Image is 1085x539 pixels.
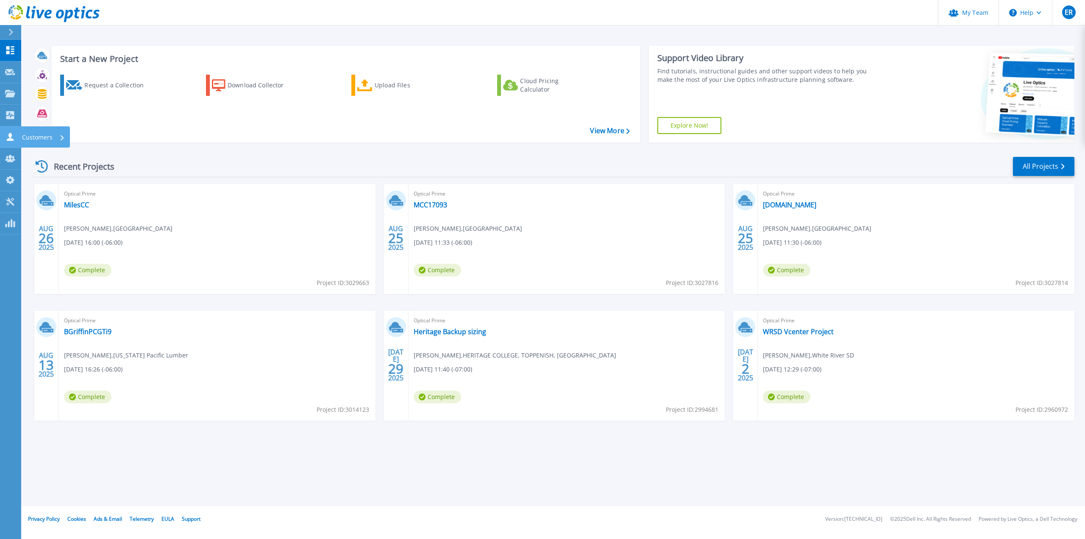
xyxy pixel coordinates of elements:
span: [PERSON_NAME] , [GEOGRAPHIC_DATA] [763,224,871,233]
div: Upload Files [375,77,442,94]
span: [DATE] 12:29 (-07:00) [763,365,821,374]
span: [PERSON_NAME] , [GEOGRAPHIC_DATA] [414,224,522,233]
a: EULA [161,515,174,522]
span: [DATE] 11:30 (-06:00) [763,238,821,247]
span: Optical Prime [64,189,370,198]
a: Request a Collection [60,75,155,96]
span: [DATE] 16:26 (-06:00) [64,365,122,374]
a: Cloud Pricing Calculator [497,75,592,96]
a: Privacy Policy [28,515,60,522]
span: Optical Prime [763,189,1069,198]
div: Find tutorials, instructional guides and other support videos to help you make the most of your L... [657,67,877,84]
span: 13 [39,361,54,369]
div: Download Collector [228,77,295,94]
a: [DOMAIN_NAME] [763,201,816,209]
div: AUG 2025 [388,223,404,254]
span: Project ID: 3027814 [1015,278,1068,288]
div: AUG 2025 [38,349,54,380]
span: Complete [64,391,111,403]
span: Complete [414,391,461,403]
a: BGriffinPCGTi9 [64,327,111,336]
span: Optical Prime [414,316,720,325]
div: Request a Collection [84,77,152,94]
p: Customers [22,126,53,148]
span: Optical Prime [763,316,1069,325]
span: 26 [39,235,54,242]
span: Project ID: 3014123 [317,405,369,414]
div: Cloud Pricing Calculator [520,77,588,94]
h3: Start a New Project [60,54,629,64]
a: Explore Now! [657,117,722,134]
span: [DATE] 16:00 (-06:00) [64,238,122,247]
a: Support [182,515,200,522]
span: [PERSON_NAME] , [US_STATE] Pacific Lumber [64,351,188,360]
span: [DATE] 11:40 (-07:00) [414,365,472,374]
a: Ads & Email [94,515,122,522]
li: Powered by Live Optics, a Dell Technology [979,517,1077,522]
span: 25 [738,235,753,242]
a: Telemetry [130,515,154,522]
span: [DATE] 11:33 (-06:00) [414,238,472,247]
span: 2 [742,365,749,372]
div: [DATE] 2025 [388,349,404,380]
span: [PERSON_NAME] , White River SD [763,351,854,360]
div: Recent Projects [33,156,126,177]
a: Download Collector [206,75,300,96]
a: MilesCC [64,201,89,209]
span: Complete [763,264,810,276]
span: [PERSON_NAME] , HERITAGE COLLEGE, TOPPENISH, [GEOGRAPHIC_DATA] [414,351,616,360]
div: AUG 2025 [38,223,54,254]
a: Heritage Backup sizing [414,327,486,336]
li: © 2025 Dell Inc. All Rights Reserved [890,517,971,522]
span: [PERSON_NAME] , [GEOGRAPHIC_DATA] [64,224,172,233]
span: Project ID: 2994681 [666,405,718,414]
a: All Projects [1013,157,1074,176]
a: WRSD Vcenter Project [763,327,834,336]
div: [DATE] 2025 [737,349,754,380]
div: Support Video Library [657,53,877,64]
span: Project ID: 3027816 [666,278,718,288]
span: Optical Prime [414,189,720,198]
span: Optical Prime [64,316,370,325]
a: MCC17093 [414,201,447,209]
span: Complete [64,264,111,276]
a: View More [590,127,629,135]
li: Version: [TECHNICAL_ID] [825,517,882,522]
span: 25 [388,235,403,242]
a: Cookies [67,515,86,522]
span: Complete [763,391,810,403]
span: Complete [414,264,461,276]
span: Project ID: 2960972 [1015,405,1068,414]
span: Project ID: 3029663 [317,278,369,288]
a: Upload Files [351,75,446,96]
span: 29 [388,365,403,372]
span: ER [1065,9,1073,16]
div: AUG 2025 [737,223,754,254]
